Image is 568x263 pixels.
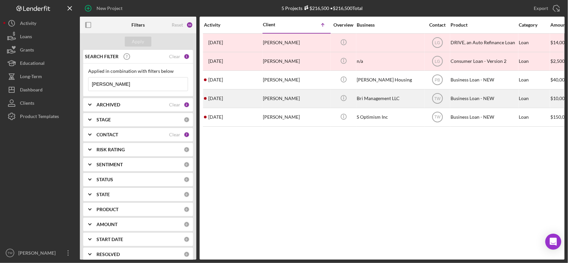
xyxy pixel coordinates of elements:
[96,102,120,107] b: ARCHIVED
[451,90,517,107] div: Business Loan - NEW
[132,37,144,47] div: Apply
[519,53,550,70] div: Loan
[88,68,188,74] div: Applied in combination with filters below
[169,132,180,137] div: Clear
[451,108,517,126] div: Business Loan - NEW
[169,102,180,107] div: Clear
[425,22,450,28] div: Contact
[96,117,111,122] b: STAGE
[20,57,45,71] div: Educational
[519,108,550,126] div: Loan
[80,2,129,15] button: New Project
[186,22,193,28] div: 10
[263,34,329,52] div: [PERSON_NAME]
[519,71,550,89] div: Loan
[96,237,123,242] b: START DATE
[451,34,517,52] div: DRIVE, an Auto Refinance Loan
[184,54,190,60] div: 1
[263,22,296,27] div: Client
[20,43,34,58] div: Grants
[263,108,329,126] div: [PERSON_NAME]
[96,132,118,137] b: CONTACT
[3,43,77,57] button: Grants
[96,162,123,167] b: SENTIMENT
[96,177,113,182] b: STATUS
[263,90,329,107] div: [PERSON_NAME]
[451,71,517,89] div: Business Loan - NEW
[435,59,440,64] text: LG
[550,77,567,82] span: $40,000
[184,251,190,257] div: 0
[184,221,190,227] div: 0
[20,70,42,85] div: Long-Term
[131,22,145,28] b: Filters
[3,70,77,83] button: Long-Term
[519,34,550,52] div: Loan
[208,40,223,45] time: 2025-01-28 03:02
[263,71,329,89] div: [PERSON_NAME]
[282,5,363,11] div: 5 Projects • $216,500 Total
[20,110,59,125] div: Product Templates
[96,207,118,212] b: PRODUCT
[172,22,183,28] div: Reset
[263,53,329,70] div: [PERSON_NAME]
[519,90,550,107] div: Loan
[125,37,151,47] button: Apply
[169,54,180,59] div: Clear
[20,30,32,45] div: Loans
[184,147,190,153] div: 0
[17,246,60,261] div: [PERSON_NAME]
[451,53,517,70] div: Consumer Loan - Version 2
[3,96,77,110] button: Clients
[435,78,440,82] text: PB
[303,5,329,11] div: $216,500
[3,30,77,43] button: Loans
[20,96,34,111] div: Clients
[184,132,190,138] div: 7
[451,22,517,28] div: Product
[96,147,125,152] b: RISK RATING
[357,108,423,126] div: S Optimism Inc
[3,17,77,30] button: Activity
[8,251,13,255] text: TW
[534,2,548,15] div: Export
[85,54,118,59] b: SEARCH FILTER
[96,192,110,197] b: STATE
[96,252,120,257] b: RESOLVED
[184,117,190,123] div: 0
[357,90,423,107] div: Bri Management LLC
[3,246,77,260] button: TW[PERSON_NAME]
[527,2,565,15] button: Export
[208,59,223,64] time: 2024-09-09 16:18
[3,83,77,96] button: Dashboard
[184,206,190,212] div: 0
[435,41,440,45] text: LG
[3,57,77,70] button: Educational
[357,22,423,28] div: Business
[184,177,190,183] div: 0
[357,53,423,70] div: n/a
[208,77,223,82] time: 2024-07-02 18:09
[96,222,117,227] b: AMOUNT
[20,83,43,98] div: Dashboard
[184,192,190,197] div: 0
[204,22,262,28] div: Activity
[184,236,190,242] div: 0
[184,102,190,108] div: 2
[208,96,223,101] time: 2025-10-01 19:39
[331,22,356,28] div: Overview
[519,22,550,28] div: Category
[434,96,441,101] text: TW
[3,110,77,123] button: Product Templates
[208,114,223,120] time: 2025-03-13 02:38
[20,17,36,32] div: Activity
[357,71,423,89] div: [PERSON_NAME] Housing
